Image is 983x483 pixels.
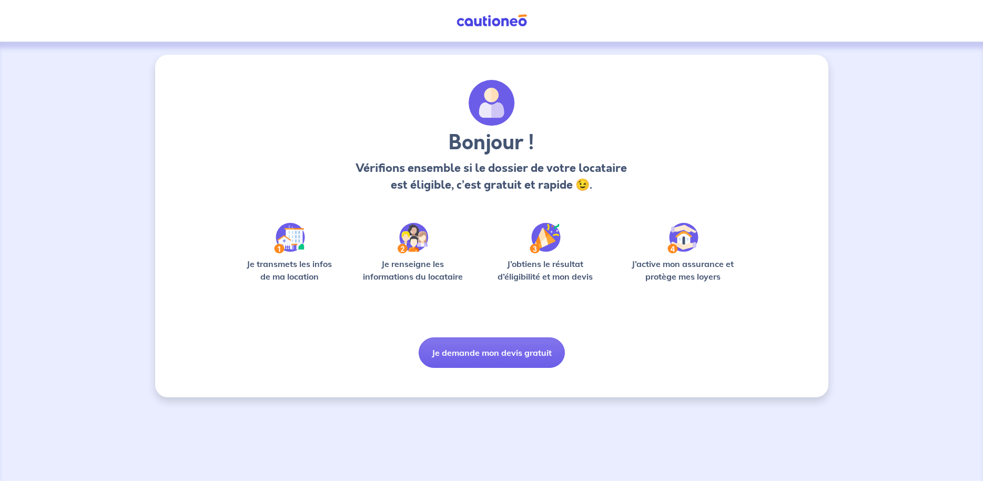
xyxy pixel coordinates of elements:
button: Je demande mon devis gratuit [419,337,565,368]
img: /static/f3e743aab9439237c3e2196e4328bba9/Step-3.svg [530,223,561,253]
img: Cautioneo [452,14,531,27]
img: /static/bfff1cf634d835d9112899e6a3df1a5d/Step-4.svg [667,223,698,253]
p: J’obtiens le résultat d’éligibilité et mon devis [486,258,605,283]
p: Je renseigne les informations du locataire [357,258,470,283]
p: Vérifions ensemble si le dossier de votre locataire est éligible, c’est gratuit et rapide 😉. [353,160,630,193]
h3: Bonjour ! [353,130,630,156]
img: /static/90a569abe86eec82015bcaae536bd8e6/Step-1.svg [274,223,305,253]
img: /static/c0a346edaed446bb123850d2d04ad552/Step-2.svg [398,223,428,253]
p: J’active mon assurance et protège mes loyers [622,258,744,283]
p: Je transmets les infos de ma location [239,258,340,283]
img: archivate [469,80,515,126]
